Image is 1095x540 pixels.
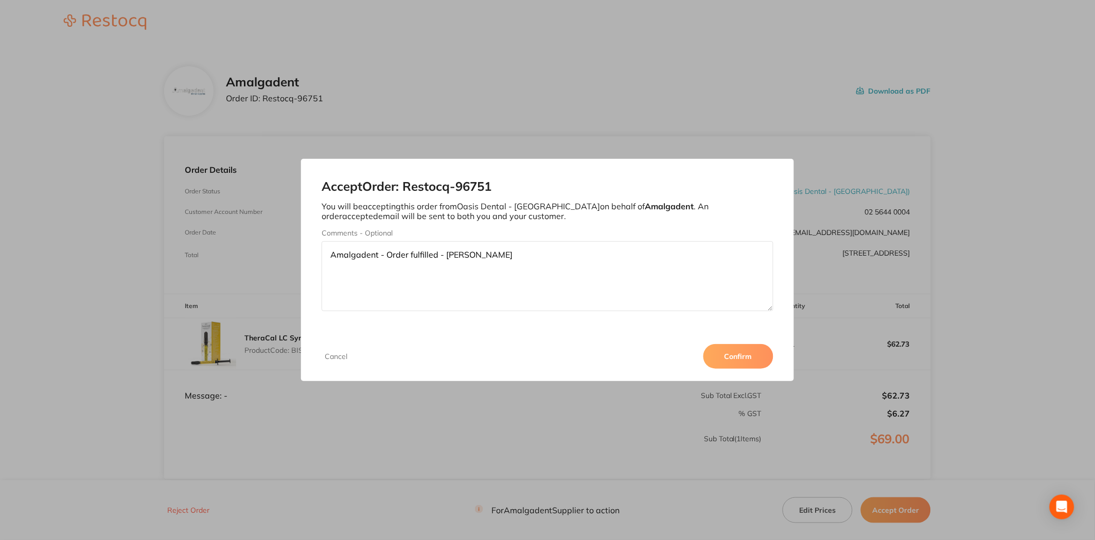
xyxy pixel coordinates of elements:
b: Amalgadent [645,201,694,211]
h2: Accept Order: Restocq- 96751 [322,179,773,194]
div: Open Intercom Messenger [1050,495,1074,519]
p: You will be accepting this order from Oasis Dental - [GEOGRAPHIC_DATA] on behalf of . An order ac... [322,202,773,221]
textarea: Amalgadent - Order fulfilled - [PERSON_NAME] [322,241,773,311]
button: Cancel [322,352,350,361]
label: Comments - Optional [322,229,773,237]
button: Confirm [703,344,773,369]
